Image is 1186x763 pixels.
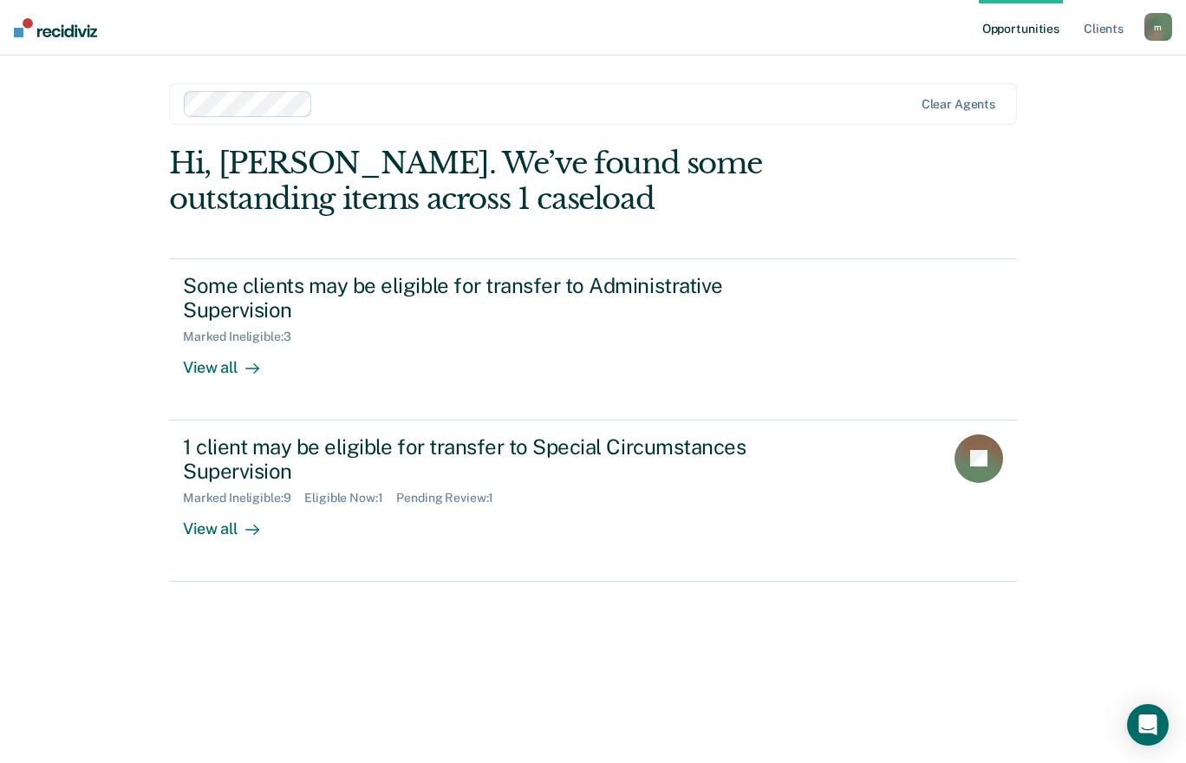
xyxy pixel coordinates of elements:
div: Marked Ineligible : 9 [183,491,304,505]
img: Recidiviz [14,18,97,37]
div: Some clients may be eligible for transfer to Administrative Supervision [183,273,792,323]
div: Eligible Now : 1 [304,491,396,505]
div: 1 client may be eligible for transfer to Special Circumstances Supervision [183,434,792,485]
div: Hi, [PERSON_NAME]. We’ve found some outstanding items across 1 caseload [169,146,847,217]
div: Pending Review : 1 [396,491,507,505]
div: Marked Ineligible : 3 [183,329,304,344]
a: Some clients may be eligible for transfer to Administrative SupervisionMarked Ineligible:3View all [169,258,1017,421]
a: 1 client may be eligible for transfer to Special Circumstances SupervisionMarked Ineligible:9Elig... [169,421,1017,582]
div: View all [183,344,280,378]
button: m [1144,13,1172,41]
div: Clear agents [922,97,995,112]
div: Open Intercom Messenger [1127,704,1169,746]
div: View all [183,505,280,539]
